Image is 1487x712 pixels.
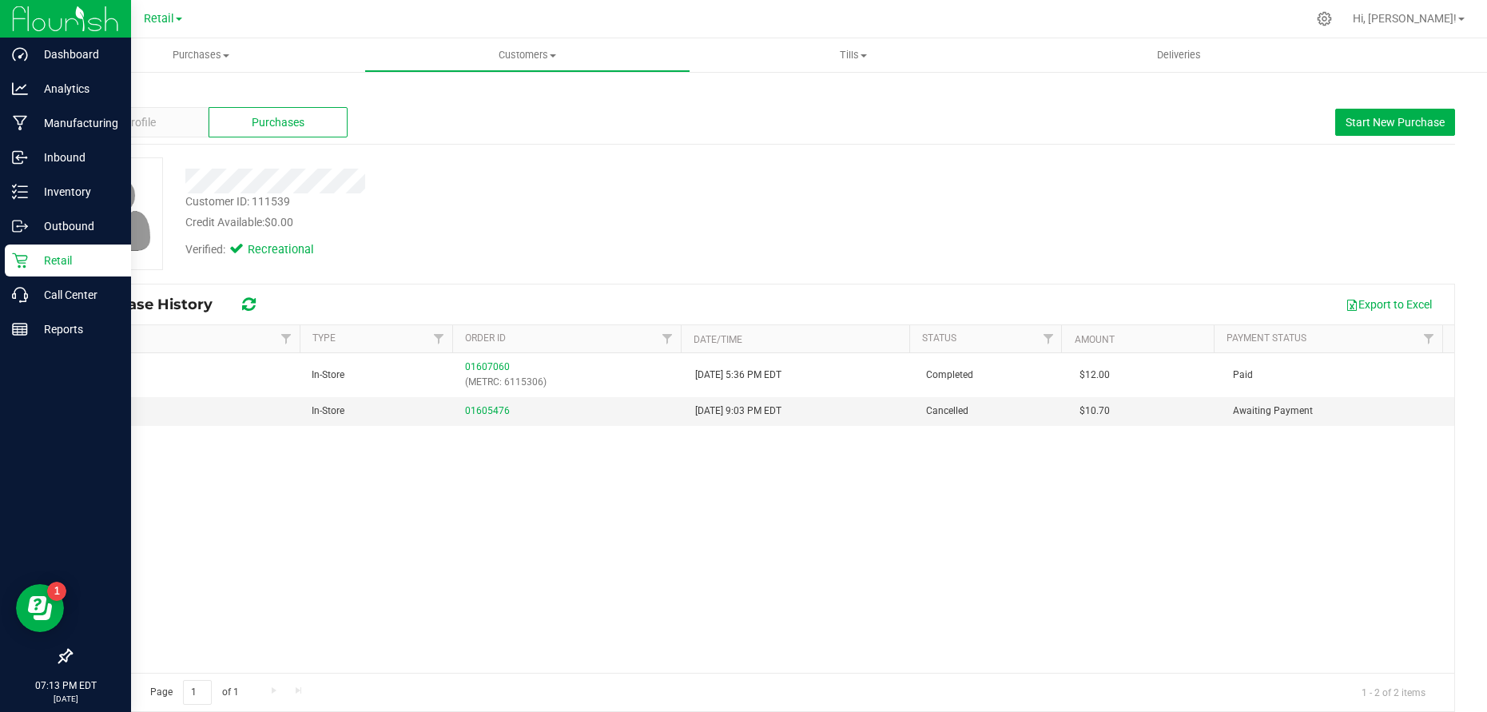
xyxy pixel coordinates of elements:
span: Retail [144,12,174,26]
span: Profile [124,114,156,131]
a: Filter [1416,325,1442,352]
div: Manage settings [1314,11,1334,26]
span: Page of 1 [137,680,252,705]
a: 01605476 [465,405,510,416]
a: Amount [1075,334,1115,345]
div: Verified: [185,241,312,259]
span: Awaiting Payment [1233,404,1313,419]
input: 1 [183,680,212,705]
span: Purchase History [83,296,229,313]
a: Order ID [465,332,506,344]
span: Tills [691,48,1016,62]
button: Start New Purchase [1335,109,1455,136]
p: [DATE] [7,693,124,705]
p: 07:13 PM EDT [7,678,124,693]
span: Hi, [PERSON_NAME]! [1353,12,1457,25]
span: [DATE] 9:03 PM EDT [695,404,781,419]
a: Filter [1035,325,1061,352]
span: Start New Purchase [1346,116,1445,129]
inline-svg: Reports [12,321,28,337]
span: Customers [365,48,690,62]
inline-svg: Dashboard [12,46,28,62]
div: Credit Available: [185,214,866,231]
span: Completed [926,368,973,383]
p: Retail [28,251,124,270]
iframe: Resource center [16,584,64,632]
a: Customers [364,38,690,72]
inline-svg: Inventory [12,184,28,200]
div: Customer ID: 111539 [185,193,290,210]
inline-svg: Call Center [12,287,28,303]
button: Export to Excel [1335,291,1442,318]
a: Deliveries [1016,38,1342,72]
span: [DATE] 5:36 PM EDT [695,368,781,383]
span: $12.00 [1079,368,1110,383]
p: Inbound [28,148,124,167]
p: Outbound [28,217,124,236]
p: Inventory [28,182,124,201]
span: Recreational [248,241,312,259]
p: Reports [28,320,124,339]
a: Status [922,332,956,344]
a: Purchases [38,38,364,72]
span: Paid [1233,368,1253,383]
p: Call Center [28,285,124,304]
a: Filter [273,325,300,352]
span: $10.70 [1079,404,1110,419]
inline-svg: Analytics [12,81,28,97]
a: Payment Status [1227,332,1306,344]
inline-svg: Manufacturing [12,115,28,131]
a: Filter [426,325,452,352]
a: Tills [690,38,1016,72]
span: Purchases [252,114,304,131]
a: Filter [654,325,681,352]
span: In-Store [312,368,344,383]
span: 1 - 2 of 2 items [1349,680,1438,704]
a: Date/Time [694,334,742,345]
span: Cancelled [926,404,968,419]
p: Manufacturing [28,113,124,133]
p: Dashboard [28,45,124,64]
span: Deliveries [1135,48,1223,62]
span: Purchases [38,48,364,62]
inline-svg: Retail [12,253,28,268]
p: (METRC: 6115306) [465,375,677,390]
p: Analytics [28,79,124,98]
span: In-Store [312,404,344,419]
inline-svg: Inbound [12,149,28,165]
a: 01607060 [465,361,510,372]
iframe: Resource center unread badge [47,582,66,601]
span: $0.00 [264,216,293,229]
a: Type [312,332,336,344]
inline-svg: Outbound [12,218,28,234]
